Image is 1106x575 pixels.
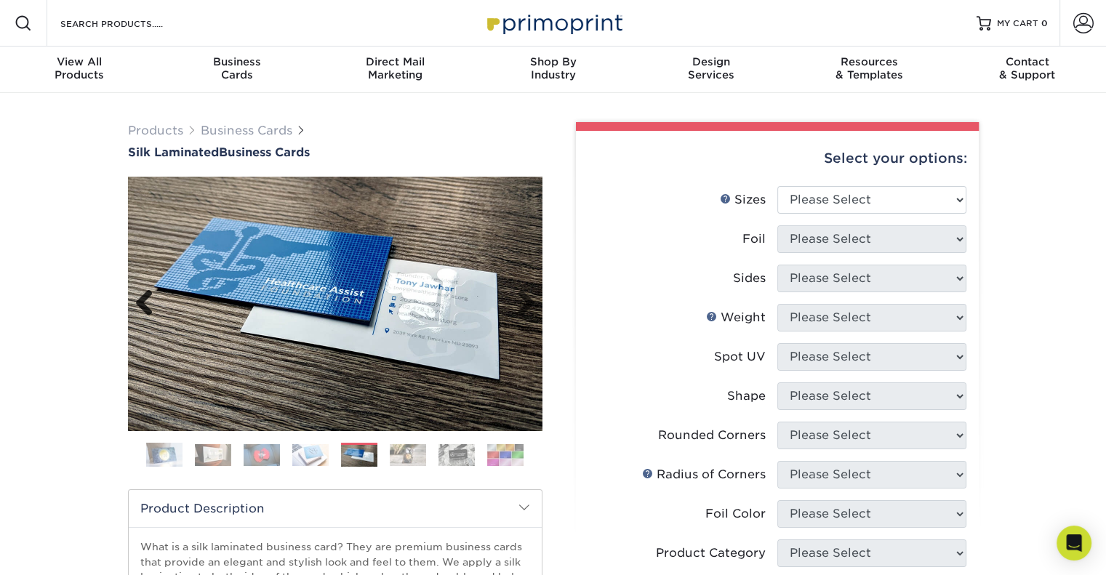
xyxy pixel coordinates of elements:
[201,124,292,137] a: Business Cards
[632,55,790,68] span: Design
[129,490,542,527] h2: Product Description
[727,387,766,405] div: Shape
[481,7,626,39] img: Primoprint
[1057,526,1091,560] div: Open Intercom Messenger
[195,444,231,466] img: Business Cards 02
[158,55,316,81] div: Cards
[658,427,766,444] div: Rounded Corners
[948,55,1106,81] div: & Support
[341,445,377,467] img: Business Cards 05
[948,55,1106,68] span: Contact
[1041,18,1048,28] span: 0
[487,444,524,466] img: Business Cards 08
[720,191,766,209] div: Sizes
[642,466,766,483] div: Radius of Corners
[714,348,766,366] div: Spot UV
[790,47,947,93] a: Resources& Templates
[128,177,542,431] img: Silk Laminated 05
[742,230,766,248] div: Foil
[292,444,329,466] img: Business Cards 04
[632,55,790,81] div: Services
[128,124,183,137] a: Products
[158,55,316,68] span: Business
[316,47,474,93] a: Direct MailMarketing
[390,444,426,466] img: Business Cards 06
[158,47,316,93] a: BusinessCards
[632,47,790,93] a: DesignServices
[706,309,766,326] div: Weight
[474,55,632,81] div: Industry
[146,437,183,473] img: Business Cards 01
[588,131,967,186] div: Select your options:
[656,544,766,562] div: Product Category
[474,47,632,93] a: Shop ByIndustry
[997,17,1038,30] span: MY CART
[733,270,766,287] div: Sides
[316,55,474,81] div: Marketing
[790,55,947,68] span: Resources
[705,505,766,523] div: Foil Color
[128,145,542,159] a: Silk LaminatedBusiness Cards
[128,145,542,159] h1: Business Cards
[948,47,1106,93] a: Contact& Support
[59,15,201,32] input: SEARCH PRODUCTS.....
[316,55,474,68] span: Direct Mail
[438,444,475,466] img: Business Cards 07
[128,145,219,159] span: Silk Laminated
[474,55,632,68] span: Shop By
[244,444,280,466] img: Business Cards 03
[790,55,947,81] div: & Templates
